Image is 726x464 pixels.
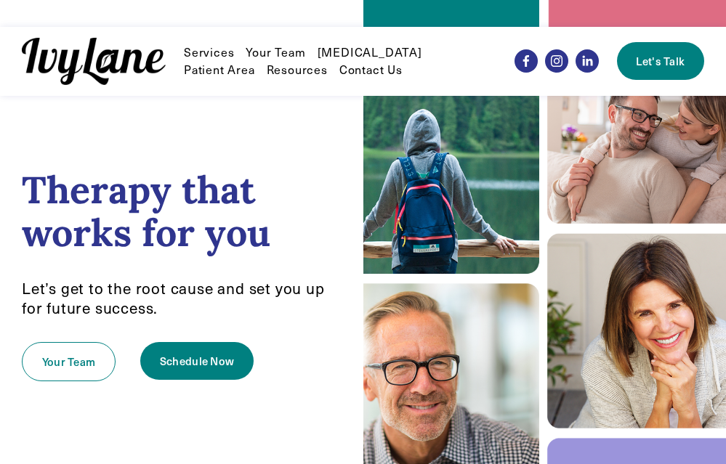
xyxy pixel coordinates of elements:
span: Let’s get to the root cause and set you up for future success. [22,277,328,318]
span: Services [184,45,234,60]
a: Let's Talk [617,42,704,80]
a: folder dropdown [267,61,328,78]
a: [MEDICAL_DATA] [318,44,422,61]
strong: Therapy that works for you [22,166,270,256]
a: Contact Us [339,61,403,78]
span: Resources [267,62,328,78]
a: Patient Area [184,61,255,78]
a: Your Team [22,342,116,381]
a: Schedule Now [140,342,254,380]
a: LinkedIn [576,49,599,73]
a: Instagram [545,49,568,73]
a: folder dropdown [184,44,234,61]
img: Ivy Lane Counseling &mdash; Therapy that works for you [22,38,166,85]
a: Your Team [246,44,305,61]
a: Facebook [515,49,538,73]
